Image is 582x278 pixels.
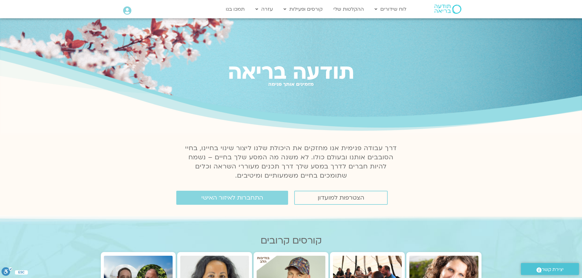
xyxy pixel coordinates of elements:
span: יצירת קשר [542,265,564,274]
p: דרך עבודה פנימית אנו מחזקים את היכולת שלנו ליצור שינוי בחיינו, בחיי הסובבים אותנו ובעולם כולו. לא... [182,144,401,180]
a: לוח שידורים [372,3,409,15]
span: התחברות לאיזור האישי [201,194,263,201]
a: תמכו בנו [223,3,248,15]
a: הצטרפות למועדון [294,191,388,205]
img: תודעה בריאה [434,5,461,14]
h2: קורסים קרובים [101,235,481,246]
span: הצטרפות למועדון [318,194,364,201]
a: התחברות לאיזור האישי [176,191,288,205]
a: ההקלטות שלי [330,3,367,15]
a: עזרה [252,3,276,15]
a: יצירת קשר [521,263,579,275]
a: קורסים ופעילות [280,3,326,15]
